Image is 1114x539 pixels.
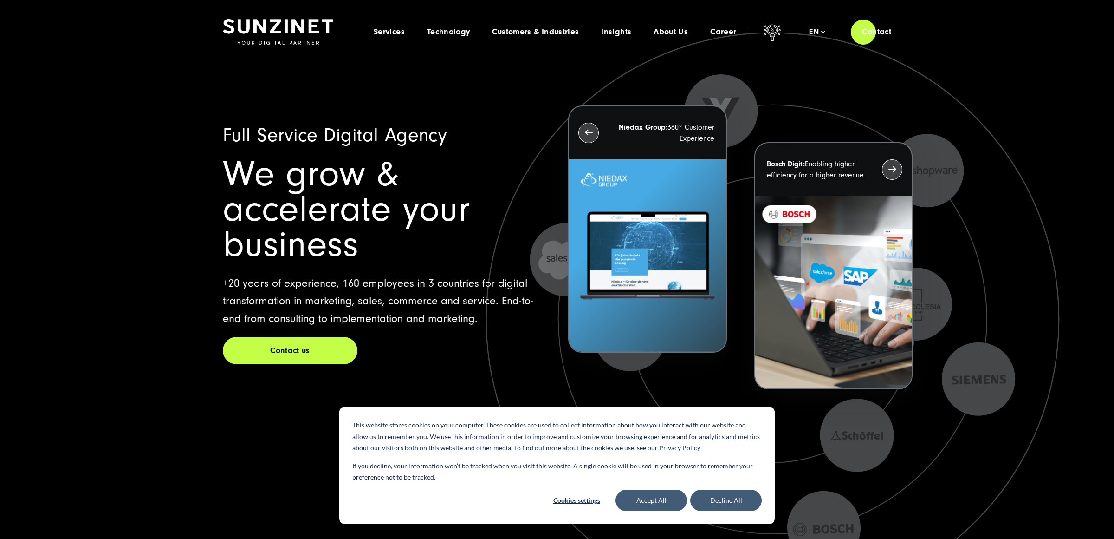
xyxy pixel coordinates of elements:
[754,142,913,390] button: Bosch Digit:Enabling higher efficiency for a higher revenue recent-project_BOSCH_2024-03
[767,158,865,181] p: Enabling higher efficiency for a higher revenue
[809,27,825,37] div: en
[767,160,805,168] strong: Bosch Digit:
[223,157,546,263] h1: We grow & accelerate your business
[690,490,762,511] button: Decline All
[223,19,333,45] img: SUNZINET Full Service Digital Agentur
[619,123,667,131] strong: Niedax Group:
[710,27,736,37] a: Career
[541,490,612,511] button: Cookies settings
[339,407,775,524] div: Cookie banner
[427,27,470,37] a: Technology
[568,105,726,353] button: Niedax Group:360° Customer Experience Letztes Projekt von Niedax. Ein Laptop auf dem die Niedax W...
[352,460,762,483] p: If you decline, your information won’t be tracked when you visit this website. A single cookie wi...
[374,27,405,37] a: Services
[615,490,687,511] button: Accept All
[223,125,447,146] span: Full Service Digital Agency
[654,27,688,37] a: About Us
[352,420,762,454] p: This website stores cookies on your computer. These cookies are used to collect information about...
[492,27,579,37] a: Customers & Industries
[569,159,725,352] img: Letztes Projekt von Niedax. Ein Laptop auf dem die Niedax Website geöffnet ist, auf blauem Hinter...
[615,122,714,144] p: 360° Customer Experience
[851,19,902,45] a: Contact
[223,337,357,364] a: Contact us
[601,27,631,37] a: Insights
[223,275,546,328] p: +20 years of experience, 160 employees in 3 countries for digital transformation in marketing, sa...
[755,196,912,389] img: recent-project_BOSCH_2024-03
